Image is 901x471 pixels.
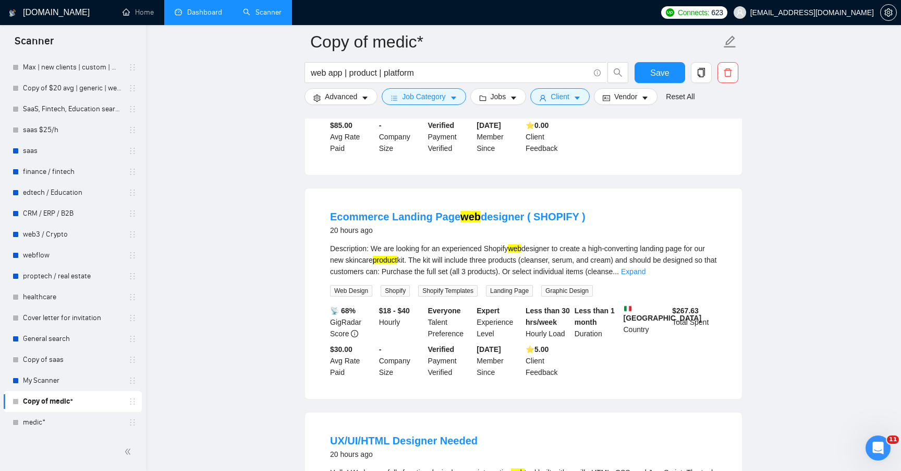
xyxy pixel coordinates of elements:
[330,448,478,461] div: 20 hours ago
[23,391,122,412] a: Copy of medic*
[526,121,549,129] b: ⭐️ 0.00
[23,245,122,266] a: webflow
[13,352,346,364] div: Была ли полезна эта статья?
[691,68,711,77] span: copy
[691,62,712,83] button: copy
[678,7,709,18] span: Connects:
[491,91,506,102] span: Jobs
[486,285,533,297] span: Landing Page
[460,211,481,222] mark: web
[450,94,457,102] span: caret-down
[624,305,631,312] img: 🇮🇹
[373,256,397,264] mark: product
[670,305,719,339] div: Total Spent
[418,285,478,297] span: Shopify Templates
[594,88,658,105] button: idcardVendorcaret-down
[361,94,369,102] span: caret-down
[426,344,475,378] div: Payment Verified
[622,305,671,339] div: Country
[128,84,137,92] span: holder
[672,307,699,315] b: $ 267.63
[736,9,744,16] span: user
[23,412,122,433] a: medic*
[474,120,523,154] div: Member Since
[313,4,333,24] button: Свернуть окно
[175,8,222,17] a: dashboardDashboard
[477,307,500,315] b: Expert
[7,4,27,24] button: go back
[382,88,466,105] button: barsJob Categorycaret-down
[128,251,137,260] span: holder
[139,363,166,384] span: disappointed reaction
[172,363,187,384] span: 😐
[351,330,358,337] span: info-circle
[23,203,122,224] a: CRM / ERP / B2B
[328,305,377,339] div: GigRadar Score
[311,66,589,79] input: Search Freelance Jobs...
[115,397,243,405] a: Открыть в справочном центре
[523,344,573,378] div: Client Feedback
[474,305,523,339] div: Experience Level
[718,68,738,77] span: delete
[614,91,637,102] span: Vendor
[330,121,352,129] b: $85.00
[477,345,501,354] b: [DATE]
[23,266,122,287] a: proptech / real estate
[523,120,573,154] div: Client Feedback
[128,105,137,113] span: holder
[635,62,685,83] button: Save
[193,363,220,384] span: smiley reaction
[333,4,352,23] div: Закрыть
[128,209,137,218] span: holder
[23,224,122,245] a: web3 / Crypto
[426,305,475,339] div: Talent Preference
[881,8,896,17] span: setting
[723,35,737,49] span: edit
[711,7,723,18] span: 623
[541,285,593,297] span: Graphic Design
[128,314,137,322] span: holder
[128,126,137,134] span: holder
[23,140,122,161] a: saas
[613,267,619,276] span: ...
[607,62,628,83] button: search
[379,345,382,354] b: -
[128,168,137,176] span: holder
[325,91,357,102] span: Advanced
[128,147,137,155] span: holder
[477,121,501,129] b: [DATE]
[391,94,398,102] span: bars
[330,435,478,446] a: UX/UI/HTML Designer Needed
[23,161,122,182] a: finance / fintech
[426,120,475,154] div: Payment Verified
[603,94,610,102] span: idcard
[128,293,137,301] span: holder
[330,224,586,237] div: 20 hours ago
[508,244,521,253] mark: web
[128,63,137,72] span: holder
[330,285,372,297] span: Web Design
[377,305,426,339] div: Hourly
[379,307,410,315] b: $18 - $40
[379,121,382,129] b: -
[470,88,527,105] button: folderJobscaret-down
[23,370,122,391] a: My Scanner
[23,287,122,308] a: healthcare
[128,397,137,406] span: holder
[23,78,122,99] a: Copy of $20 avg | generic | web apps
[23,349,122,370] a: Copy of saas
[23,99,122,120] a: SaaS, Fintech, Education search
[330,243,717,277] div: Description: We are looking for an experienced Shopify designer to create a high-converting landi...
[23,308,122,328] a: Cover letter for invitation
[128,230,137,239] span: holder
[717,62,738,83] button: delete
[641,94,649,102] span: caret-down
[624,305,702,322] b: [GEOGRAPHIC_DATA]
[474,344,523,378] div: Member Since
[377,120,426,154] div: Company Size
[551,91,569,102] span: Client
[328,120,377,154] div: Avg Rate Paid
[128,418,137,427] span: holder
[866,435,891,461] iframe: Intercom live chat
[310,29,721,55] input: Scanner name...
